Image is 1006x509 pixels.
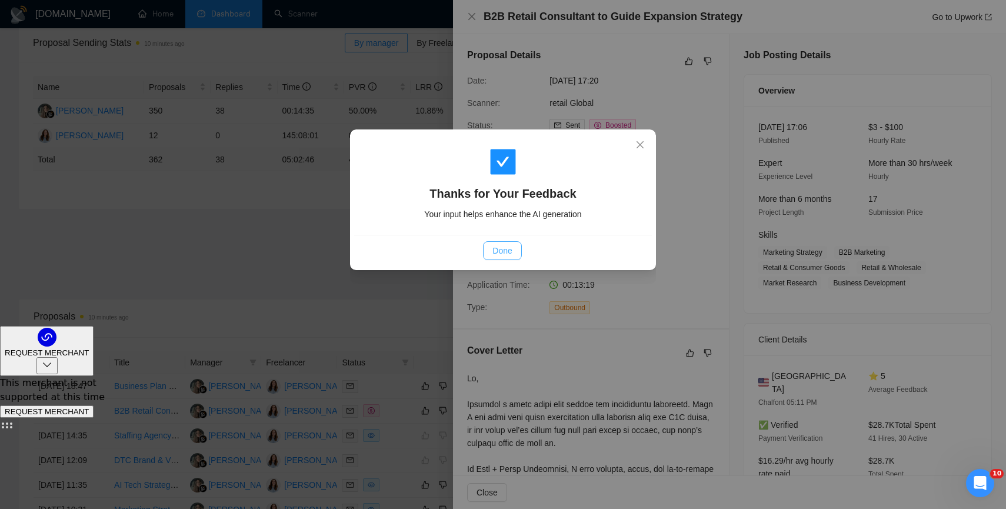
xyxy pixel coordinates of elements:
[368,185,638,202] h4: Thanks for Your Feedback
[483,241,521,260] button: Done
[635,140,645,149] span: close
[492,244,512,257] span: Done
[489,148,517,176] span: check-square
[424,209,581,219] span: Your input helps enhance the AI generation
[990,469,1004,478] span: 10
[966,469,994,497] iframe: Intercom live chat
[624,129,656,161] button: Close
